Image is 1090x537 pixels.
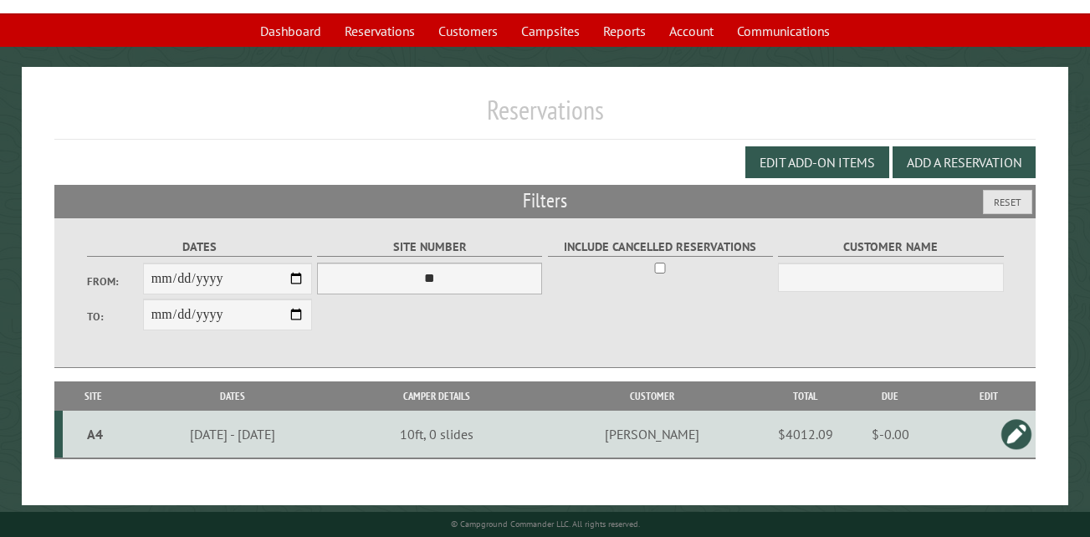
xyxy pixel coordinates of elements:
button: Edit Add-on Items [745,146,889,178]
a: Campsites [511,15,590,47]
th: Site [63,381,124,411]
div: [DATE] - [DATE] [126,426,339,442]
td: 10ft, 0 slides [341,411,531,458]
th: Camper Details [341,381,531,411]
h2: Filters [54,185,1036,217]
a: Communications [727,15,840,47]
a: Customers [428,15,508,47]
th: Customer [531,381,771,411]
th: Total [772,381,839,411]
label: Site Number [317,238,542,257]
td: [PERSON_NAME] [531,411,771,458]
label: To: [87,309,143,325]
button: Reset [983,190,1032,214]
a: Reports [593,15,656,47]
div: A4 [69,426,120,442]
th: Due [839,381,943,411]
button: Add a Reservation [893,146,1036,178]
label: Customer Name [778,238,1003,257]
a: Reservations [335,15,425,47]
small: © Campground Commander LLC. All rights reserved. [451,519,640,529]
th: Dates [124,381,342,411]
th: Edit [942,381,1036,411]
a: Account [659,15,724,47]
h1: Reservations [54,94,1036,140]
label: From: [87,274,143,289]
a: Dashboard [250,15,331,47]
label: Include Cancelled Reservations [548,238,773,257]
td: $4012.09 [772,411,839,458]
td: $-0.00 [839,411,943,458]
label: Dates [87,238,312,257]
